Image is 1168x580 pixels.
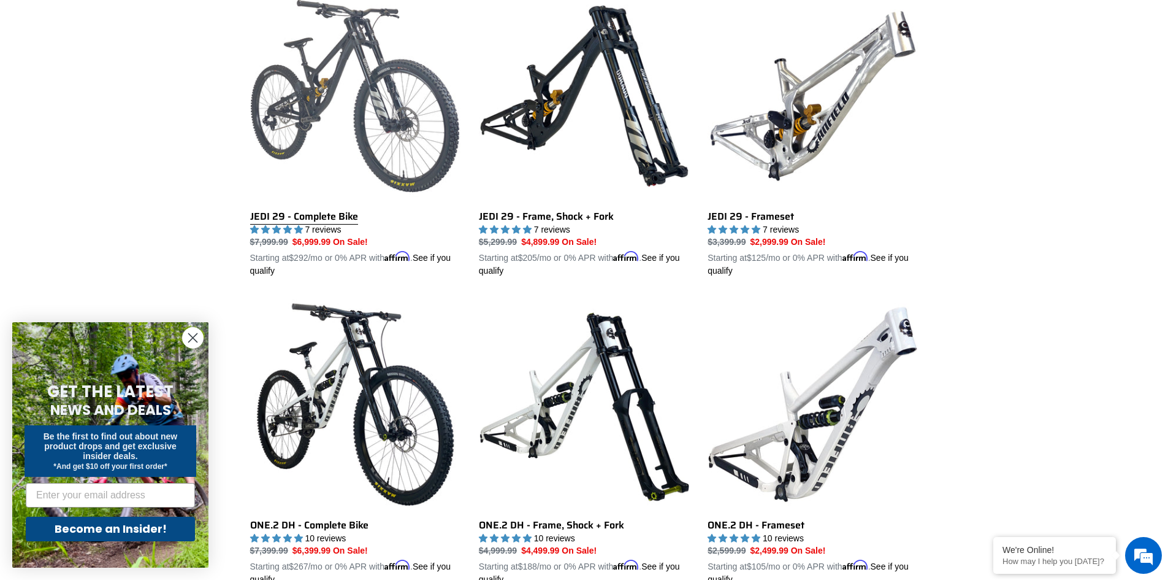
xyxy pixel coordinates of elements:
[44,431,178,461] span: Be the first to find out about new product drops and get exclusive insider deals.
[182,327,204,349] button: Close dialog
[13,68,32,86] div: Navigation go back
[39,61,70,92] img: d_696896380_company_1647369064580_696896380
[26,483,195,508] input: Enter your email address
[1002,557,1107,566] p: How may I help you today?
[26,517,195,541] button: Become an Insider!
[71,155,169,279] span: We're online!
[201,6,231,36] div: Minimize live chat window
[53,462,167,471] span: *And get $10 off your first order*
[82,69,224,85] div: Chat with us now
[50,400,171,420] span: NEWS AND DEALS
[6,335,234,378] textarea: Type your message and hit 'Enter'
[47,381,174,403] span: GET THE LATEST
[1002,545,1107,555] div: We're Online!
